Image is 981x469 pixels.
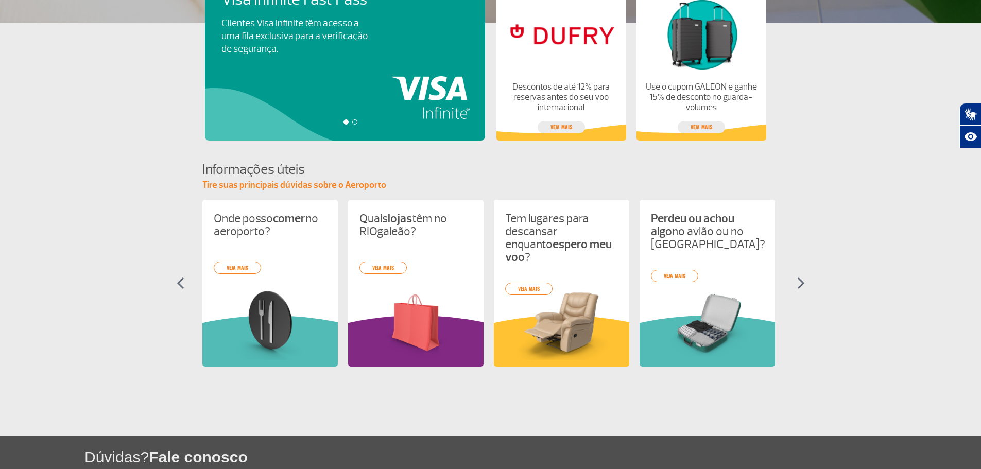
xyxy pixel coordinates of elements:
p: Use o cupom GALEON e ganhe 15% de desconto no guarda-volumes [645,82,757,113]
strong: Perdeu ou achou algo [651,211,734,239]
img: seta-esquerda [177,277,184,289]
p: Descontos de até 12% para reservas antes do seu voo internacional [505,82,617,113]
p: no avião ou no [GEOGRAPHIC_DATA]? [651,212,764,251]
a: veja mais [359,262,407,274]
a: veja mais [651,270,698,282]
img: seta-direita [797,277,805,289]
p: Tire suas principais dúvidas sobre o Aeroporto [202,179,779,192]
p: Clientes Visa Infinite têm acesso a uma fila exclusiva para a verificação de segurança. [221,17,368,56]
img: amareloInformacoesUteis.svg [494,316,629,367]
a: veja mais [214,262,261,274]
strong: lojas [388,211,412,226]
a: veja mais [678,121,725,133]
strong: espero meu voo [505,237,612,265]
img: verdeInformacoesUteis.svg [202,316,338,367]
p: Tem lugares para descansar enquanto ? [505,212,618,264]
button: Abrir recursos assistivos. [959,126,981,148]
p: Onde posso no aeroporto? [214,212,326,238]
h1: Dúvidas? [84,446,981,467]
img: card%20informa%C3%A7%C3%B5es%208.png [214,286,326,360]
img: problema-bagagem.png [651,286,764,360]
img: roxoInformacoesUteis.svg [348,316,484,367]
button: Abrir tradutor de língua de sinais. [959,103,981,126]
a: veja mais [538,121,585,133]
img: verdeInformacoesUteis.svg [640,316,775,367]
h4: Informações úteis [202,160,779,179]
div: Plugin de acessibilidade da Hand Talk. [959,103,981,148]
img: card%20informa%C3%A7%C3%B5es%204.png [505,286,618,360]
img: card%20informa%C3%A7%C3%B5es%206.png [359,286,472,360]
span: Fale conosco [149,448,248,465]
a: veja mais [505,283,553,295]
p: Quais têm no RIOgaleão? [359,212,472,238]
strong: comer [273,211,305,226]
